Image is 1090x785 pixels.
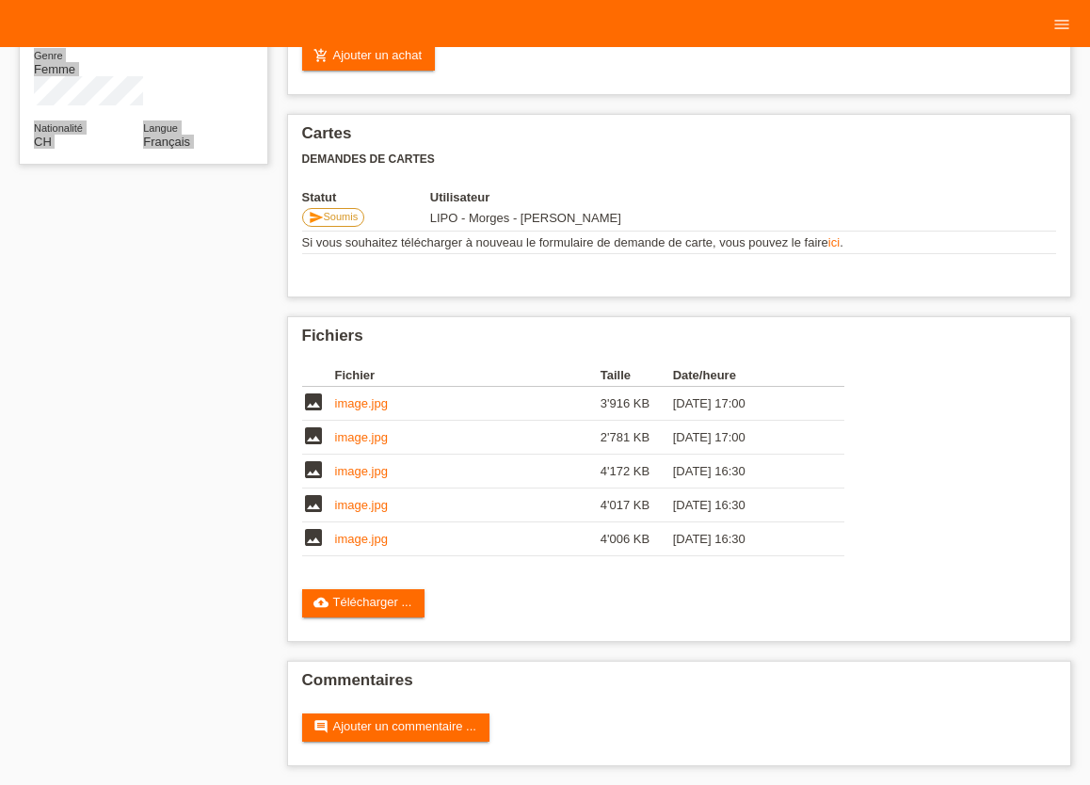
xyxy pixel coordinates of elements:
i: image [302,492,325,515]
th: Utilisateur [430,190,732,204]
td: [DATE] 17:00 [673,421,818,455]
a: image.jpg [335,396,388,410]
th: Statut [302,190,430,204]
span: Genre [34,50,63,61]
span: Français [143,135,190,149]
td: [DATE] 16:30 [673,455,818,489]
span: Nationalité [34,122,83,134]
span: Suisse [34,135,52,149]
h3: Demandes de cartes [302,152,1057,167]
td: 2'781 KB [601,421,673,455]
h2: Fichiers [302,327,1057,355]
i: cloud_upload [313,595,329,610]
h2: Cartes [302,124,1057,152]
i: image [302,391,325,413]
a: image.jpg [335,430,388,444]
th: Fichier [335,364,601,387]
div: Femme [34,48,143,76]
a: add_shopping_cartAjouter un achat [302,42,436,71]
i: image [302,425,325,447]
i: image [302,458,325,481]
td: 3'916 KB [601,387,673,421]
a: image.jpg [335,532,388,546]
a: ici [828,235,840,249]
i: image [302,526,325,549]
i: send [309,210,324,225]
i: comment [313,719,329,734]
td: Si vous souhaitez télécharger à nouveau le formulaire de demande de carte, vous pouvez le faire . [302,232,1057,254]
a: image.jpg [335,464,388,478]
td: [DATE] 17:00 [673,387,818,421]
i: add_shopping_cart [313,48,329,63]
td: [DATE] 16:30 [673,489,818,522]
td: 4'006 KB [601,522,673,556]
h2: Commentaires [302,671,1057,699]
a: commentAjouter un commentaire ... [302,713,489,742]
td: 4'172 KB [601,455,673,489]
span: Langue [143,122,178,134]
th: Taille [601,364,673,387]
td: 4'017 KB [601,489,673,522]
a: menu [1043,18,1081,29]
span: Soumis [324,211,359,222]
a: image.jpg [335,498,388,512]
i: menu [1052,15,1071,34]
td: [DATE] 16:30 [673,522,818,556]
th: Date/heure [673,364,818,387]
a: cloud_uploadTélécharger ... [302,589,425,617]
span: 13.09.2025 [430,211,621,225]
